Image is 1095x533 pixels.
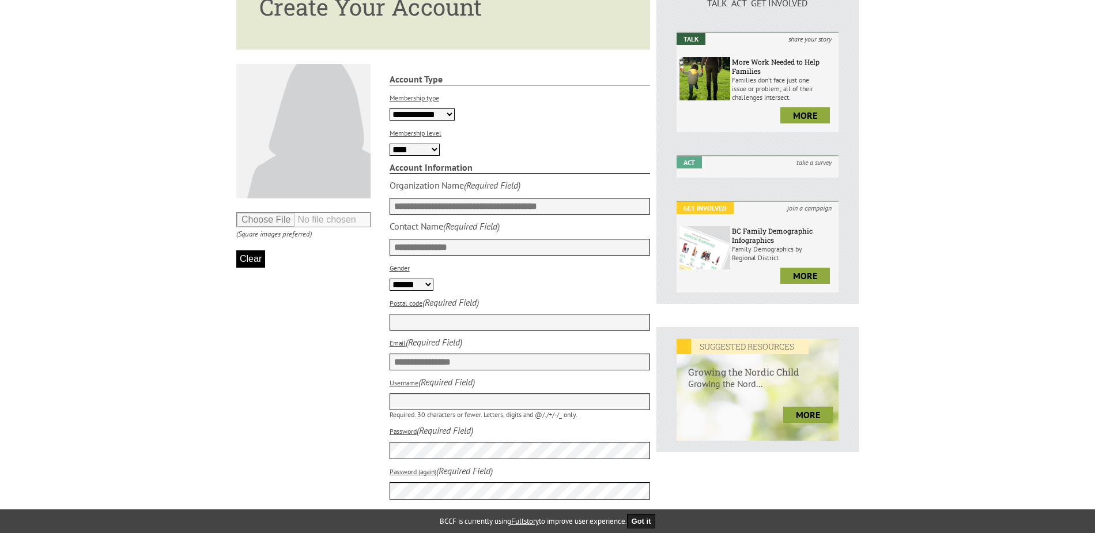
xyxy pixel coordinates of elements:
strong: Account Type [390,73,651,85]
a: more [783,407,833,423]
label: Password [390,427,417,436]
p: Family Demographics by Regional District [732,245,836,262]
p: Families don’t face just one issue or problem; all of their challenges intersect. [732,76,836,102]
div: Contact Name [390,220,443,232]
em: SUGGESTED RESOURCES [677,339,809,354]
i: (Required Field) [464,179,520,191]
i: (Required Field) [422,296,479,308]
label: Password (again) [390,467,436,476]
a: more [780,268,830,284]
p: Required. 30 characters or fewer. Letters, digits and @/./+/-/_ only. [390,410,651,419]
p: Growing the Nord... [677,378,839,401]
i: share your story [781,33,839,45]
i: (Required Field) [406,336,462,348]
h6: Growing the Nordic Child [677,354,839,378]
button: Got it [627,514,656,528]
em: Talk [677,33,705,45]
i: (Required Field) [436,465,493,476]
i: take a survey [790,156,839,168]
label: Membership level [390,129,441,137]
button: Clear [236,250,265,268]
em: Act [677,156,702,168]
div: Organization Name [390,179,464,191]
a: more [780,107,830,123]
strong: Account Preferences [390,509,651,521]
i: join a campaign [780,202,839,214]
label: Gender [390,264,410,272]
label: Email [390,339,406,347]
a: Fullstory [511,516,539,526]
label: Username [390,378,418,387]
label: Membership type [390,93,439,102]
em: Get Involved [677,202,734,214]
i: (Required Field) [417,425,473,436]
i: (Required Field) [418,376,475,388]
img: Default User Photo [236,64,371,198]
label: Postal code [390,299,422,307]
h6: BC Family Demographic Infographics [732,226,836,245]
strong: Account Information [390,162,651,174]
h6: More Work Needed to Help Families [732,57,836,76]
i: (Required Field) [443,220,500,232]
i: (Square images preferred) [236,229,312,239]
